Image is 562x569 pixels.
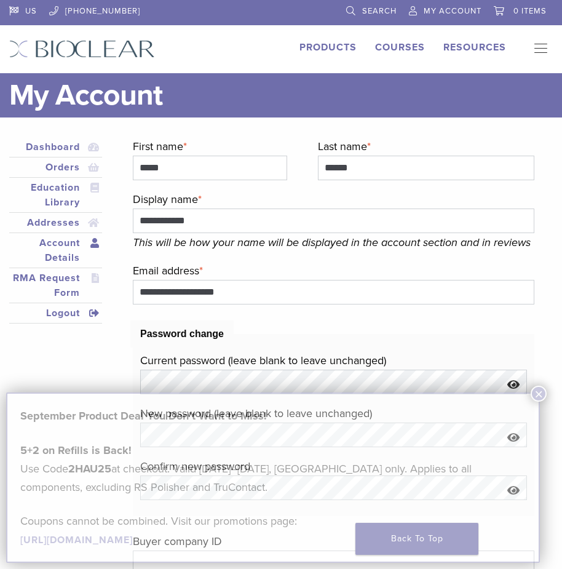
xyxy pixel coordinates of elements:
nav: Primary Navigation [524,40,553,58]
a: RMA Request Form [12,271,100,300]
label: First name [133,137,287,156]
a: Orders [12,160,100,175]
strong: September Product Deal You Don’t Want to Miss! [20,409,267,423]
span: My Account [424,6,481,16]
a: [URL][DOMAIN_NAME] [20,534,133,546]
span: Search [362,6,397,16]
a: Dashboard [12,140,100,154]
label: Current password (leave blank to leave unchanged) [140,351,527,370]
p: Coupons cannot be combined. Visit our promotions page: [20,512,526,549]
a: Education Library [12,180,100,210]
a: Account Details [12,236,100,265]
button: Show password [501,370,527,401]
h1: My Account [9,73,553,117]
label: Display name [133,190,534,209]
a: Products [299,41,357,54]
nav: Account pages [9,137,102,338]
p: Use Code at checkout. Valid [DATE]–[DATE], [GEOGRAPHIC_DATA] only. Applies to all components, exc... [20,441,526,496]
a: Logout [12,306,100,320]
em: This will be how your name will be displayed in the account section and in reviews [133,236,531,249]
label: Email address [133,261,534,280]
a: Resources [443,41,506,54]
strong: 2HAU25 [68,462,111,475]
legend: Password change [130,320,234,348]
button: Close [531,386,547,402]
a: Addresses [12,215,100,230]
label: Last name [318,137,534,156]
strong: 5+2 on Refills is Back! [20,444,132,457]
img: Bioclear [9,40,155,58]
a: Courses [375,41,425,54]
span: 0 items [513,6,547,16]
